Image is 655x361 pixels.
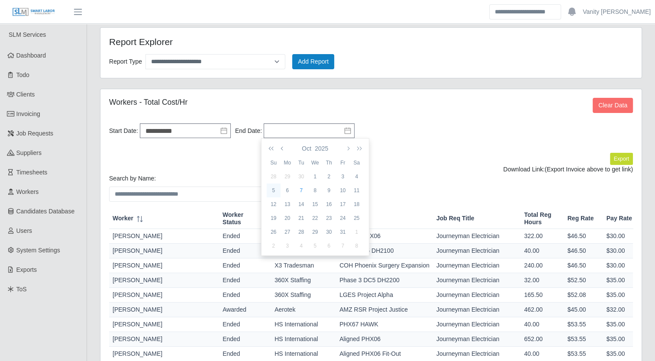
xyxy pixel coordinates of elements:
td: 2025-10-31 [336,225,350,239]
span: Worker [113,215,133,222]
td: Journeyman Electrician [433,244,521,258]
td: $52.08 [564,288,603,303]
div: 6 [322,242,336,250]
label: End Date: [235,126,262,135]
td: Journeyman Electrician [433,273,521,288]
td: Journeyman Electrician [433,317,521,332]
td: $53.55 [564,332,603,347]
span: ended [223,262,240,269]
span: ToS [16,286,27,293]
span: Timesheets [16,169,48,176]
td: 652.00 [521,332,564,347]
td: LGES Project Alpha [336,288,433,303]
img: SLM Logo [12,7,55,17]
td: [PERSON_NAME] [109,244,219,258]
td: AMZ RSR Project Justice [336,303,433,317]
span: Invoicing [16,110,40,117]
span: Users [16,227,32,234]
th: Su [267,156,281,170]
td: PHX67 HAWK [336,317,433,332]
span: ended [223,350,240,357]
td: 2025-10-02 [322,170,336,184]
td: 165.50 [521,288,564,303]
td: 40.00 [521,317,564,332]
td: [PERSON_NAME] [109,317,219,332]
td: 2025-10-12 [267,197,281,211]
div: 24 [336,214,350,222]
div: 30 [294,173,308,180]
span: ended [223,291,240,298]
td: 2025-10-07 [294,184,308,197]
span: ended [223,335,240,342]
td: 360X Staffing [271,288,336,303]
td: $35.00 [603,317,642,332]
td: 2025-10-11 [350,184,364,197]
td: 2025-10-22 [308,211,322,225]
td: 2025-10-30 [322,225,336,239]
div: 23 [322,214,336,222]
div: 9 [322,187,336,194]
td: Aligned PHX06 [336,229,433,244]
td: HS International [271,332,336,347]
div: 3 [281,242,294,250]
td: 2025-10-15 [308,197,322,211]
td: 322.00 [521,229,564,244]
label: Start Date: [109,126,138,135]
td: 40.00 [521,244,564,258]
td: 2025-10-25 [350,211,364,225]
td: (QTS) DC5 DH2100 [336,244,433,258]
td: 2025-09-29 [281,170,294,184]
div: 5 [308,242,322,250]
td: $32.00 [603,303,642,317]
th: Tu [294,156,308,170]
td: [PERSON_NAME] [109,258,219,273]
span: ended [223,247,240,254]
td: 2025-10-26 [267,225,281,239]
td: 2025-11-04 [294,239,308,253]
button: Export [610,153,633,165]
td: 2025-09-28 [267,170,281,184]
span: ended [223,232,240,239]
div: 28 [294,228,308,236]
td: 2025-11-01 [350,225,364,239]
td: Journeyman Electrician [433,258,521,273]
div: 31 [336,228,350,236]
td: $46.50 [564,258,603,273]
span: SLM Services [9,31,46,38]
td: 2025-11-05 [308,239,322,253]
td: $30.00 [603,229,642,244]
td: 2025-10-04 [350,170,364,184]
div: 2 [322,173,336,180]
div: 28 [267,173,281,180]
div: 7 [294,187,308,194]
h5: Workers - Total Cost/Hr [109,98,454,107]
div: 16 [322,200,336,208]
td: [PERSON_NAME] [109,303,219,317]
span: (Export Invoice above to get link) [545,166,633,173]
td: 2025-10-18 [350,197,364,211]
td: 2025-11-07 [336,239,350,253]
td: 2025-10-08 [308,184,322,197]
div: 4 [294,242,308,250]
td: 2025-10-17 [336,197,350,211]
td: Aerotek [271,303,336,317]
div: 12 [267,200,281,208]
td: 2025-11-08 [350,239,364,253]
td: 2025-11-03 [281,239,294,253]
td: 2025-10-05 [267,184,281,197]
td: [PERSON_NAME] [109,273,219,288]
div: 6 [281,187,294,194]
td: [PERSON_NAME] [109,288,219,303]
button: Add Report [292,54,334,69]
div: 27 [281,228,294,236]
td: Phase 3 DC5 DH2200 [336,273,433,288]
span: Workers [16,188,39,195]
span: awarded [223,306,246,313]
th: We [308,156,322,170]
span: ended [223,321,240,328]
span: Exports [16,266,37,273]
td: 462.00 [521,303,564,317]
div: 22 [308,214,322,222]
a: Vanity [PERSON_NAME] [583,7,651,16]
div: 30 [322,228,336,236]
